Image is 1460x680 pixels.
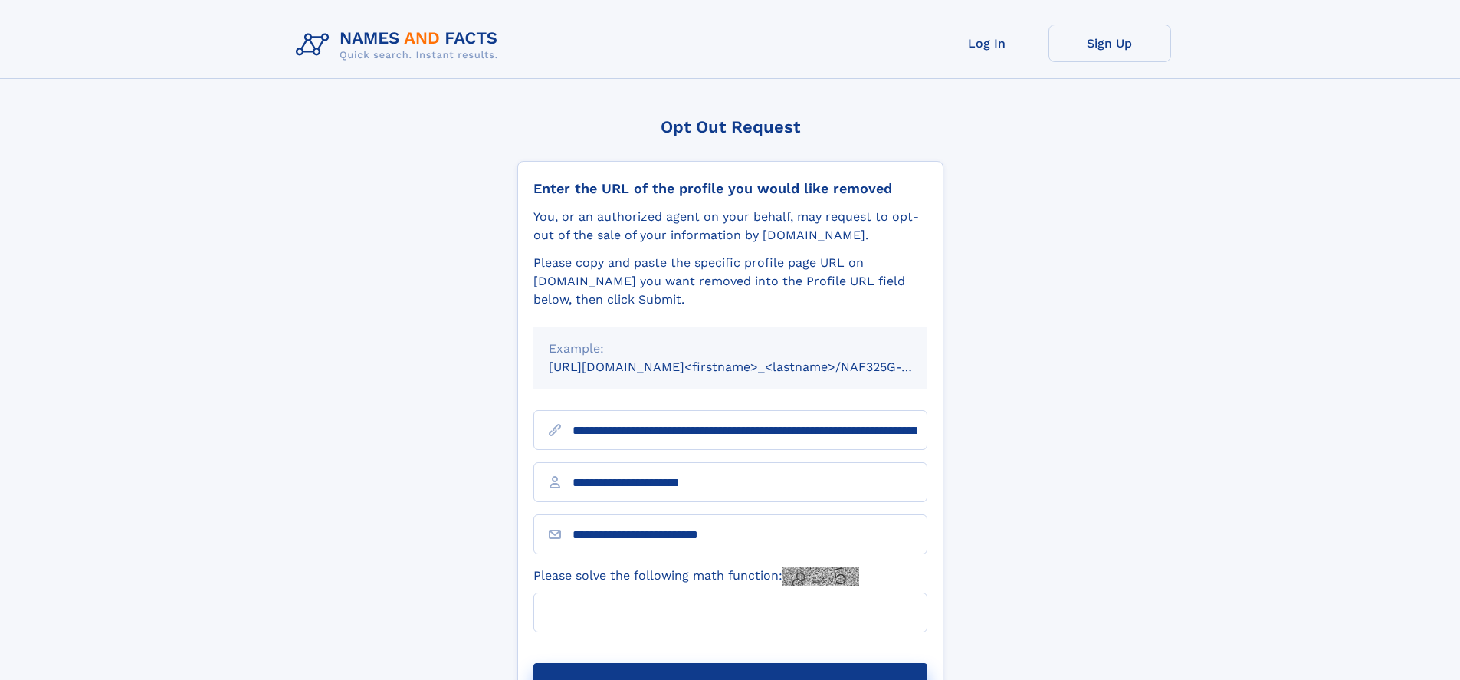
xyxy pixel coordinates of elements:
img: Logo Names and Facts [290,25,510,66]
div: Example: [549,340,912,358]
small: [URL][DOMAIN_NAME]<firstname>_<lastname>/NAF325G-xxxxxxxx [549,360,956,374]
div: Opt Out Request [517,117,943,136]
div: Please copy and paste the specific profile page URL on [DOMAIN_NAME] you want removed into the Pr... [533,254,927,309]
a: Log In [926,25,1048,62]
label: Please solve the following math function: [533,567,859,586]
div: You, or an authorized agent on your behalf, may request to opt-out of the sale of your informatio... [533,208,927,245]
a: Sign Up [1048,25,1171,62]
div: Enter the URL of the profile you would like removed [533,180,927,197]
